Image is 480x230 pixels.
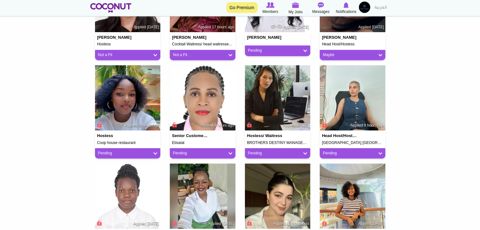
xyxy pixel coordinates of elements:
[334,2,359,15] a: Notifications Notifications
[173,52,232,58] a: Not a Fit
[322,42,383,46] h5: Head Host/Hostess
[97,141,158,145] h5: Coop house restaurant
[323,151,382,156] a: Pending
[247,141,308,145] h5: BROTHERS DESTINY MANAGEMENT SERVICES
[322,35,359,40] h4: [PERSON_NAME]
[320,164,385,229] img: Tizita Legesse's picture
[171,220,177,226] span: Connect to Unlock the Profile
[172,35,209,40] h4: [PERSON_NAME]
[171,122,177,128] span: Connect to Unlock the Profile
[172,134,209,138] h4: Senior customer service/ Sales
[262,9,278,15] span: Members
[322,141,383,145] h5: [GEOGRAPHIC_DATA] [GEOGRAPHIC_DATA]
[95,164,161,229] img: Mimmo Makuwatsine's picture
[321,220,327,226] span: Connect to Unlock the Profile
[247,35,284,40] h4: [PERSON_NAME]
[321,122,327,128] span: Connect to Unlock the Profile
[322,134,359,138] h4: Head Host/Hostess
[170,164,235,229] img: Victoria Nambasa's picture
[308,2,334,15] a: Messages Messages
[172,141,233,145] h5: Etisalat
[246,122,252,128] span: Connect to Unlock the Profile
[96,122,102,128] span: Connect to Unlock the Profile
[98,52,157,58] a: Not a Fit
[245,164,311,229] img: Heba Sherby's picture
[248,151,307,156] a: Pending
[97,134,134,138] h4: Hostess
[97,35,134,40] h4: [PERSON_NAME]
[312,9,329,15] span: Messages
[246,220,252,226] span: Connect to Unlock the Profile
[90,3,132,13] img: Home
[288,9,303,15] span: My Jobs
[343,2,349,8] img: Notifications
[173,151,232,156] a: Pending
[336,9,356,15] span: Notifications
[266,2,274,8] img: Browse Members
[98,151,157,156] a: Pending
[292,2,299,8] img: My Jobs
[96,220,102,226] span: Connect to Unlock the Profile
[318,2,324,8] img: Messages
[248,48,307,53] a: Pending
[247,134,284,138] h4: Hostess/ Waitress
[320,65,385,131] img: inass eljabiki's picture
[226,2,258,13] a: Go Premium
[95,65,161,131] img: Nalumansi Patricia's picture
[97,42,158,46] h5: Hostess
[323,52,382,58] a: Maybe
[245,65,311,131] img: Mary Vien Arcibal's picture
[258,2,283,15] a: Browse Members Members
[172,42,233,46] h5: Cocktail Waitress/ head waitresses/vip waitress/waitress
[283,2,308,15] a: My Jobs My Jobs
[170,65,235,131] img: Stellah Torash's picture
[371,2,390,14] a: العربية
